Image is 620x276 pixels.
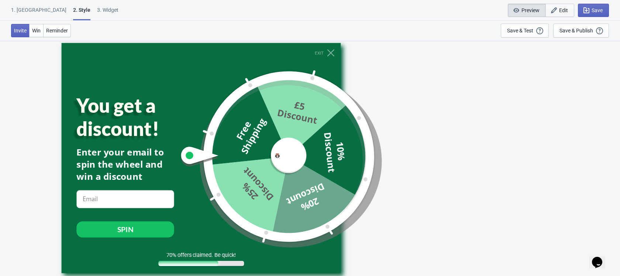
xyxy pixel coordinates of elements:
[507,28,533,34] div: Save & Test
[521,7,540,13] span: Preview
[553,24,609,38] button: Save & Publish
[501,24,549,38] button: Save & Test
[117,224,134,234] div: SPIN
[97,6,118,19] div: 3. Widget
[76,94,193,140] div: You get a discount!
[508,4,546,17] button: Preview
[76,190,174,208] input: Email
[32,28,41,34] span: Win
[11,24,30,37] button: Invite
[73,6,90,20] div: 2 . Style
[29,24,44,37] button: Win
[545,4,574,17] button: Edit
[14,28,27,34] span: Invite
[11,6,66,19] div: 1. [GEOGRAPHIC_DATA]
[578,4,609,17] button: Save
[43,24,71,37] button: Reminder
[559,28,593,34] div: Save & Publish
[315,50,324,56] div: EXIT
[158,252,244,258] div: 70% offers claimed. Be quick!
[46,28,68,34] span: Reminder
[559,7,568,13] span: Edit
[592,7,603,13] span: Save
[76,146,174,183] div: Enter your email to spin the wheel and win a discount
[589,247,613,269] iframe: chat widget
